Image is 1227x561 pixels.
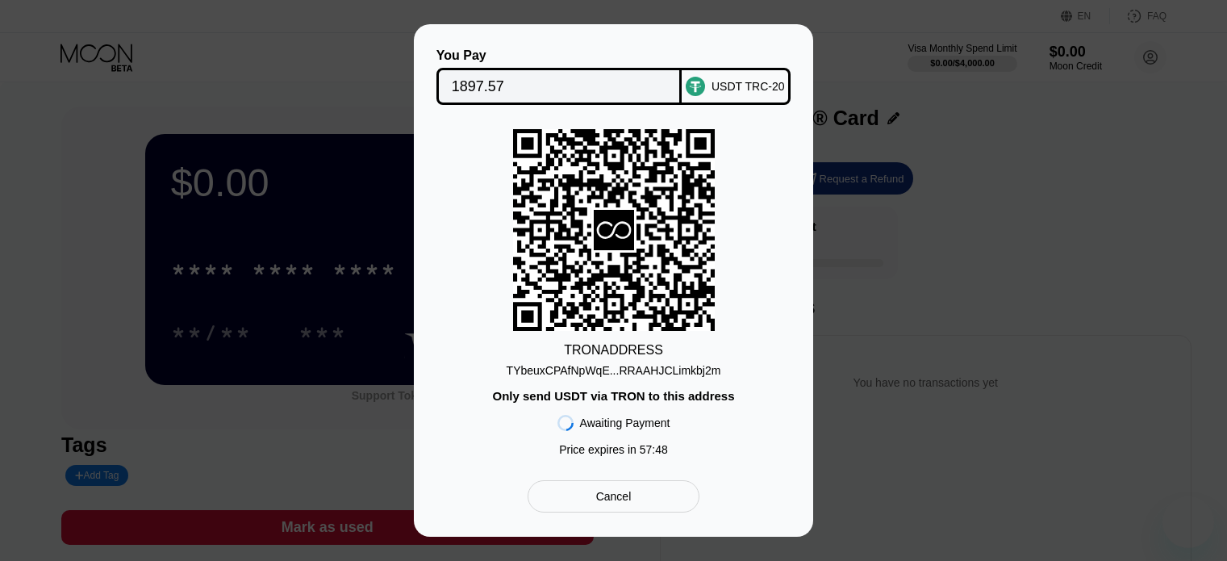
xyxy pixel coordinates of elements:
div: TRON ADDRESS [564,343,663,358]
div: TYbeuxCPAfNpWqE...RRAAHJCLimkbj2m [507,364,721,377]
div: You PayUSDT TRC-20 [438,48,789,105]
iframe: زر إطلاق نافذة المراسلة [1162,496,1214,548]
div: Cancel [596,489,632,504]
div: You Pay [436,48,682,63]
span: 57 : 48 [640,443,668,456]
div: Cancel [528,480,699,513]
div: Awaiting Payment [580,417,670,429]
div: Price expires in [559,443,668,456]
div: TYbeuxCPAfNpWqE...RRAAHJCLimkbj2m [507,358,721,377]
div: Only send USDT via TRON to this address [492,389,734,403]
div: USDT TRC-20 [712,80,785,93]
